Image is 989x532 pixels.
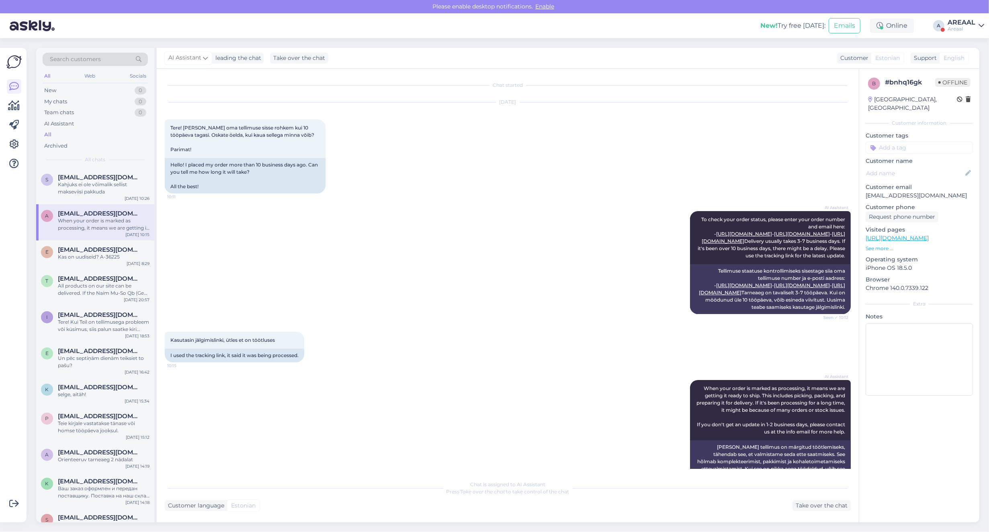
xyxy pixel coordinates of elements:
[44,109,74,117] div: Team chats
[58,478,141,485] span: kugeo@inbox.lv
[126,434,149,440] div: [DATE] 15:12
[45,386,49,392] span: k
[58,413,141,420] span: paigaldus4you@gmail.com
[690,440,851,505] div: [PERSON_NAME] tellimus on märgitud töötlemiseks, tähendab see, et valmistame seda ette saatmiseks...
[866,264,973,272] p: iPhone OS 18.5.0
[44,86,56,94] div: New
[44,120,74,128] div: AI Assistant
[45,249,49,255] span: E
[698,216,846,259] span: To check your order status, please enter your order number and email here: - - - Delivery usually...
[716,282,772,288] a: [URL][DOMAIN_NAME]
[45,452,49,458] span: a
[866,245,973,252] p: See more ...
[165,158,326,193] div: Hello! I placed my order more than 10 business days ago. Can you tell me how long it will take? A...
[58,210,141,217] span: Andreasveide007@gmail.com
[792,500,851,511] div: Take over the chat
[866,275,973,284] p: Browser
[125,232,149,238] div: [DATE] 10:15
[58,275,141,282] span: Taavi@saarlane.ee
[58,311,141,318] span: info@pixelgame.ee
[460,489,506,495] i: 'Take over the chat'
[58,253,149,261] div: Kas on uudiseid? A-36225
[868,95,957,112] div: [GEOGRAPHIC_DATA], [GEOGRAPHIC_DATA]
[165,82,851,89] div: Chat started
[866,284,973,292] p: Chrome 140.0.7339.122
[270,53,328,64] div: Take over the chat
[866,300,973,308] div: Extra
[135,109,146,117] div: 0
[866,131,973,140] p: Customer tags
[58,485,149,499] div: Ваш заказ оформлен и передан поставщику. Поставка на наш склад ожидается в период с 26.09 по 03.1...
[46,517,49,523] span: s
[44,98,67,106] div: My chats
[58,384,141,391] span: kaupo.arulo@outlook.com
[866,191,973,200] p: [EMAIL_ADDRESS][DOMAIN_NAME]
[44,131,51,139] div: All
[760,21,825,31] div: Try free [DATE]:
[533,3,557,10] span: Enable
[125,369,149,375] div: [DATE] 16:42
[167,363,197,369] span: 10:15
[866,119,973,127] div: Customer information
[829,18,860,33] button: Emails
[818,374,848,380] span: AI Assistant
[43,71,52,81] div: All
[866,226,973,234] p: Visited pages
[866,203,973,212] p: Customer phone
[818,314,848,320] span: Seen ✓ 10:12
[885,78,935,87] div: # bnhq16gk
[125,463,149,469] div: [DATE] 14:19
[866,157,973,165] p: Customer name
[167,194,197,200] span: 10:11
[690,264,851,314] div: Tellimuse staatuse kontrollimiseks sisestage siia oma tellimuse number ja e-posti aadress: - - - ...
[128,71,148,81] div: Socials
[58,318,149,333] div: Tere! Kui Teil on tellimusega probleem või küsimus, siis palun saatke kiri [EMAIL_ADDRESS][DOMAIN...
[866,234,929,242] a: [URL][DOMAIN_NAME]
[818,205,848,211] span: AI Assistant
[470,481,545,487] span: Chat is assigned to AI Assistant
[125,195,149,201] div: [DATE] 10:26
[935,78,971,87] span: Offline
[168,53,201,62] span: AI Assistant
[866,169,964,178] input: Add name
[50,55,101,64] span: Search customers
[866,255,973,264] p: Operating system
[696,385,846,435] span: When your order is marked as processing, it means we are getting it ready to ship. This includes ...
[6,54,22,70] img: Askly Logo
[58,420,149,434] div: Teie kirjale vastatakse tänase või homse tööpäeva jooksul.
[760,22,778,29] b: New!
[85,156,106,163] span: All chats
[45,481,49,487] span: k
[170,337,275,343] span: Kasutasin jälgimislinki, ütles et on töötluses
[45,415,49,421] span: p
[948,19,984,32] a: AREAALAreaal
[837,54,868,62] div: Customer
[774,231,830,237] a: [URL][DOMAIN_NAME]
[46,177,49,183] span: s
[212,54,261,62] div: leading the chat
[58,282,149,297] div: All products on our site can be delivered. If the Naim Mu-So Qb (Gen 2) has a 'kiirtarne' label, ...
[58,246,141,253] span: Egonsale@gmail.com
[45,213,49,219] span: A
[83,71,97,81] div: Web
[44,142,68,150] div: Archived
[135,86,146,94] div: 0
[716,231,772,237] a: [URL][DOMAIN_NAME]
[58,391,149,398] div: selge, aitäh!
[774,282,830,288] a: [URL][DOMAIN_NAME]
[135,98,146,106] div: 0
[933,20,944,31] div: A
[872,80,876,86] span: b
[125,333,149,339] div: [DATE] 18:53
[866,212,938,222] div: Request phone number
[948,19,975,26] div: AREAAL
[127,261,149,267] div: [DATE] 8:29
[58,347,141,355] span: exit_15@inbox.lv
[125,398,149,404] div: [DATE] 15:34
[124,297,149,303] div: [DATE] 20:57
[165,349,304,362] div: I used the tracking link, it said it was being processed.
[58,217,149,232] div: When your order is marked as processing, it means we are getting it ready to ship. This includes ...
[948,26,975,32] div: Areaal
[170,125,315,152] span: Tere! [PERSON_NAME] oma tellimuse sisse rohkem kui 10 tööpäeva tagasi. Oskate öelda, kui kaua sel...
[875,54,900,62] span: Estonian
